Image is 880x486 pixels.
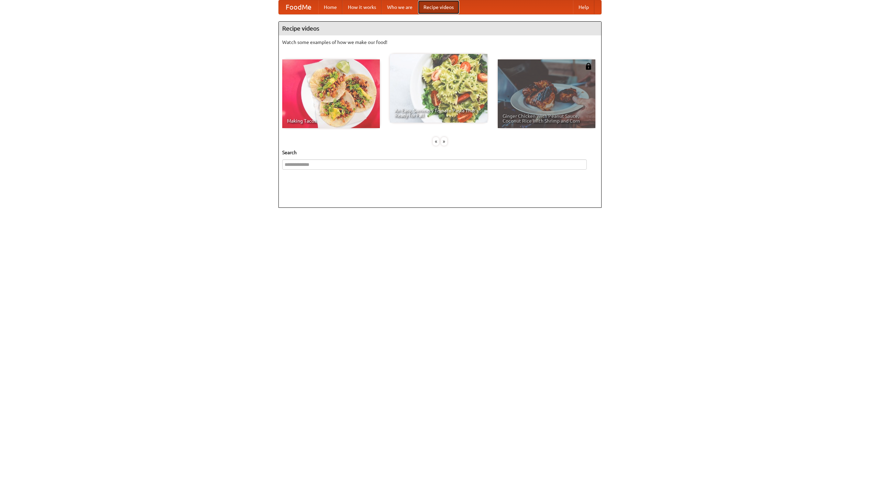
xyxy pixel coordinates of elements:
img: 483408.png [585,63,592,70]
a: Recipe videos [418,0,459,14]
span: Making Tacos [287,118,375,123]
span: An Easy, Summery Tomato Pasta That's Ready for Fall [395,108,483,118]
div: « [433,137,439,146]
a: FoodMe [279,0,318,14]
a: Making Tacos [282,59,380,128]
h5: Search [282,149,598,156]
p: Watch some examples of how we make our food! [282,39,598,46]
a: Help [573,0,594,14]
a: Home [318,0,342,14]
div: » [441,137,447,146]
a: Who we are [382,0,418,14]
a: How it works [342,0,382,14]
h4: Recipe videos [279,22,601,35]
a: An Easy, Summery Tomato Pasta That's Ready for Fall [390,54,487,123]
